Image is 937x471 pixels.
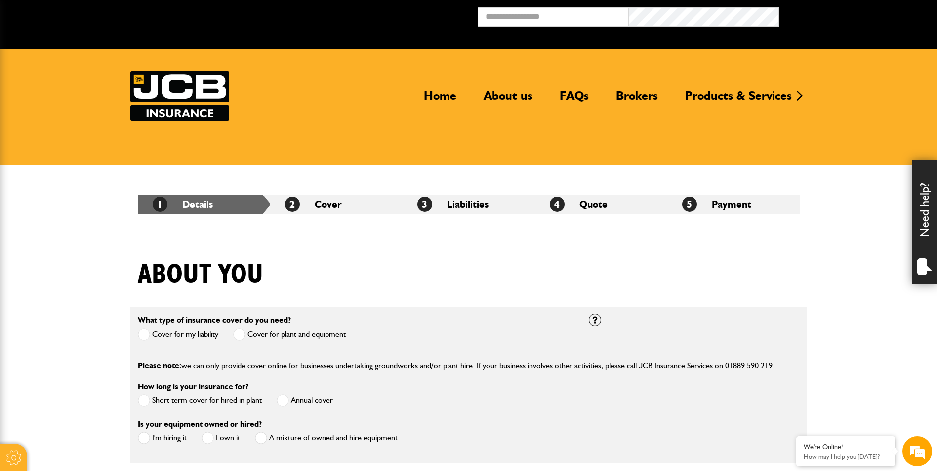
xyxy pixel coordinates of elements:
a: Brokers [609,88,665,111]
li: Liabilities [403,195,535,214]
span: 5 [682,197,697,212]
a: JCB Insurance Services [130,71,229,121]
h1: About you [138,258,263,291]
a: Home [416,88,464,111]
div: Need help? [912,160,937,284]
label: Short term cover for hired in plant [138,394,262,407]
span: 2 [285,197,300,212]
label: What type of insurance cover do you need? [138,316,291,324]
label: Cover for my liability [138,328,218,341]
img: JCB Insurance Services logo [130,71,229,121]
span: 1 [153,197,167,212]
a: About us [476,88,540,111]
p: How may I help you today? [804,453,888,460]
li: Payment [667,195,800,214]
button: Broker Login [779,7,930,23]
label: How long is your insurance for? [138,383,248,391]
a: Products & Services [678,88,799,111]
div: We're Online! [804,443,888,451]
li: Quote [535,195,667,214]
li: Details [138,195,270,214]
label: I own it [202,432,240,444]
span: 3 [417,197,432,212]
label: I'm hiring it [138,432,187,444]
p: we can only provide cover online for businesses undertaking groundworks and/or plant hire. If you... [138,359,800,372]
label: A mixture of owned and hire equipment [255,432,398,444]
label: Annual cover [277,394,333,407]
span: 4 [550,197,565,212]
label: Is your equipment owned or hired? [138,420,262,428]
a: FAQs [552,88,596,111]
li: Cover [270,195,403,214]
label: Cover for plant and equipment [233,328,346,341]
span: Please note: [138,361,181,370]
